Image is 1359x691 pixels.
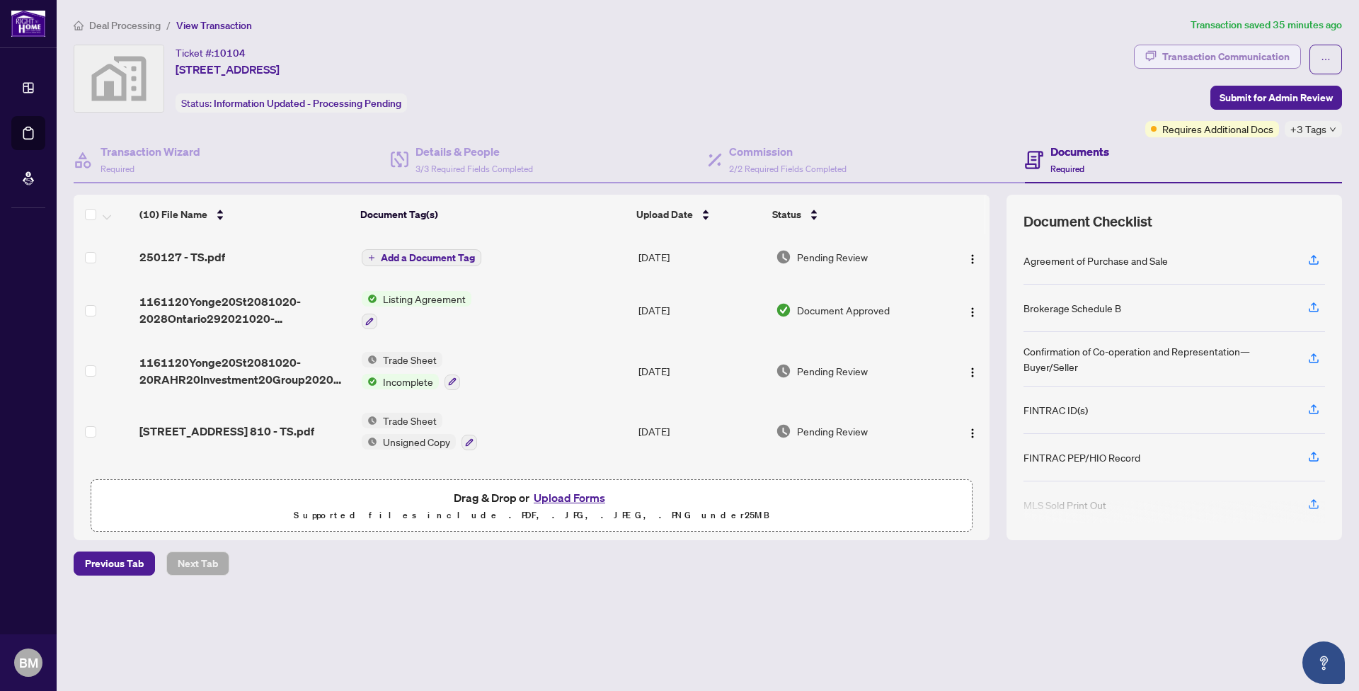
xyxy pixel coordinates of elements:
[1023,450,1140,465] div: FINTRAC PEP/HIO Record
[19,653,38,673] span: BM
[176,93,407,113] div: Status:
[961,299,984,321] button: Logo
[74,552,155,576] button: Previous Tab
[967,307,978,318] img: Logo
[139,354,350,388] span: 1161120Yonge20St2081020-20RAHR20Investment20Group2020myAbode.pdf
[1191,17,1342,33] article: Transaction saved 35 minutes ago
[1162,121,1273,137] span: Requires Additional Docs
[1321,55,1331,64] span: ellipsis
[797,423,868,439] span: Pending Review
[176,19,252,32] span: View Transaction
[633,341,770,401] td: [DATE]
[1210,86,1342,110] button: Submit for Admin Review
[1329,126,1336,133] span: down
[633,401,770,462] td: [DATE]
[415,164,533,174] span: 3/3 Required Fields Completed
[139,423,314,440] span: [STREET_ADDRESS] 810 - TS.pdf
[101,164,134,174] span: Required
[1134,45,1301,69] button: Transaction Communication
[729,164,847,174] span: 2/2 Required Fields Completed
[74,21,84,30] span: home
[362,291,471,329] button: Status IconListing Agreement
[176,45,246,61] div: Ticket #:
[967,428,978,439] img: Logo
[967,367,978,378] img: Logo
[772,207,801,222] span: Status
[100,507,963,524] p: Supported files include .PDF, .JPG, .JPEG, .PNG under 25 MB
[139,249,225,265] span: 250127 - TS.pdf
[381,253,475,263] span: Add a Document Tag
[377,291,471,307] span: Listing Agreement
[166,17,171,33] li: /
[1023,300,1121,316] div: Brokerage Schedule B
[776,423,791,439] img: Document Status
[11,11,45,37] img: logo
[776,302,791,318] img: Document Status
[797,249,868,265] span: Pending Review
[362,352,460,390] button: Status IconTrade SheetStatus IconIncomplete
[1023,212,1152,232] span: Document Checklist
[776,363,791,379] img: Document Status
[362,374,377,389] img: Status Icon
[362,352,377,367] img: Status Icon
[454,489,609,507] span: Drag & Drop or
[961,420,984,442] button: Logo
[139,207,207,222] span: (10) File Name
[1023,497,1106,513] div: MLS Sold Print Out
[89,19,161,32] span: Deal Processing
[214,47,246,59] span: 10104
[362,291,377,307] img: Status Icon
[355,195,631,234] th: Document Tag(s)
[214,97,401,110] span: Information Updated - Processing Pending
[368,254,375,261] span: plus
[776,249,791,265] img: Document Status
[85,552,144,575] span: Previous Tab
[961,246,984,268] button: Logo
[377,434,456,450] span: Unsigned Copy
[377,413,442,428] span: Trade Sheet
[633,234,770,280] td: [DATE]
[633,462,770,507] td: [DATE]
[134,195,355,234] th: (10) File Name
[967,253,978,265] img: Logo
[362,434,377,450] img: Status Icon
[91,480,972,532] span: Drag & Drop orUpload FormsSupported files include .PDF, .JPG, .JPEG, .PNG under25MB
[633,280,770,341] td: [DATE]
[377,374,439,389] span: Incomplete
[74,45,164,112] img: svg%3e
[415,143,533,160] h4: Details & People
[729,143,847,160] h4: Commission
[166,552,229,576] button: Next Tab
[1023,253,1168,268] div: Agreement of Purchase and Sale
[529,489,609,507] button: Upload Forms
[797,302,890,318] span: Document Approved
[176,61,280,78] span: [STREET_ADDRESS]
[1023,343,1291,375] div: Confirmation of Co-operation and Representation—Buyer/Seller
[139,293,350,327] span: 1161120Yonge20St2081020-2028Ontario292021020-20Listing20Agreement2020Landlord20Representation20Ag...
[362,249,481,266] button: Add a Document Tag
[1220,86,1333,109] span: Submit for Admin Review
[1050,143,1109,160] h4: Documents
[1023,402,1088,418] div: FINTRAC ID(s)
[1050,164,1084,174] span: Required
[362,249,481,267] button: Add a Document Tag
[767,195,937,234] th: Status
[377,352,442,367] span: Trade Sheet
[797,363,868,379] span: Pending Review
[1302,641,1345,684] button: Open asap
[961,360,984,382] button: Logo
[631,195,767,234] th: Upload Date
[1162,45,1290,68] div: Transaction Communication
[636,207,693,222] span: Upload Date
[362,413,377,428] img: Status Icon
[362,413,477,451] button: Status IconTrade SheetStatus IconUnsigned Copy
[1290,121,1326,137] span: +3 Tags
[101,143,200,160] h4: Transaction Wizard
